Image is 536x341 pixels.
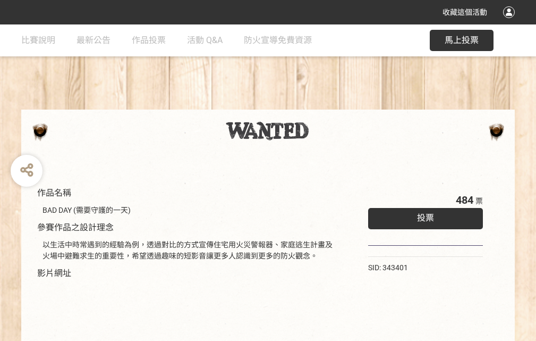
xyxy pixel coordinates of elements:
span: 馬上投票 [445,35,479,45]
div: BAD DAY (需要守護的一天) [42,205,336,216]
a: 比賽說明 [21,24,55,56]
span: SID: 343401 [368,263,408,272]
span: 影片網址 [37,268,71,278]
div: 以生活中時常遇到的經驗為例，透過對比的方式宣傳住宅用火災警報器、家庭逃生計畫及火場中避難求生的重要性，希望透過趣味的短影音讓更多人認識到更多的防火觀念。 [42,239,336,262]
button: 馬上投票 [430,30,494,51]
a: 活動 Q&A [187,24,223,56]
span: 比賽說明 [21,35,55,45]
span: 484 [456,194,473,206]
span: 投票 [417,213,434,223]
span: 票 [475,197,483,205]
a: 防火宣導免費資源 [244,24,312,56]
a: 最新公告 [76,24,110,56]
span: 防火宣導免費資源 [244,35,312,45]
span: 收藏這個活動 [443,8,487,16]
span: 最新公告 [76,35,110,45]
span: 活動 Q&A [187,35,223,45]
span: 作品名稱 [37,188,71,198]
a: 作品投票 [132,24,166,56]
span: 作品投票 [132,35,166,45]
span: 參賽作品之設計理念 [37,222,114,232]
